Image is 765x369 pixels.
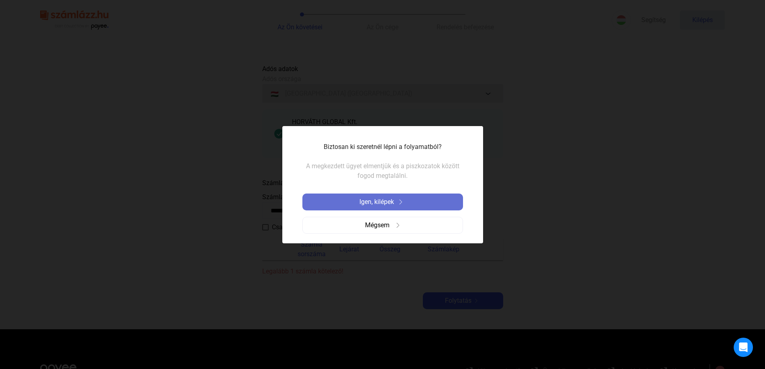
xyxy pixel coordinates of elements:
img: jobbra nyíl-szürke [396,223,400,228]
font: Biztosan ki szeretnél lépni a folyamatból? [324,143,442,151]
button: Igen, kilépekjobbra nyíl-fehér [302,194,463,210]
div: Intercom Messenger megnyitása [734,338,753,357]
img: jobbra nyíl-fehér [396,200,406,204]
font: A megkezdett ügyet elmentjük és a piszkozatok között fogod megtalálni. [306,162,459,179]
font: Mégsem [365,221,390,229]
font: Igen, kilépek [359,198,394,206]
button: Mégsemjobbra nyíl-szürke [302,217,463,234]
